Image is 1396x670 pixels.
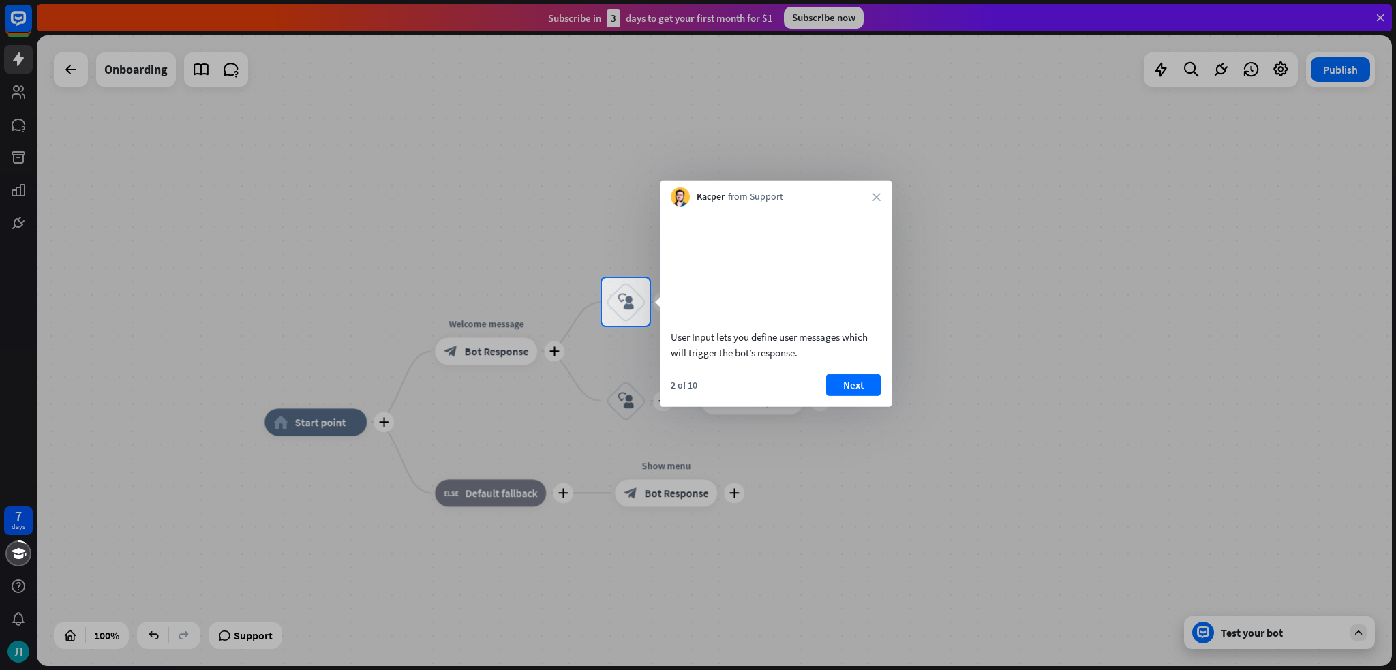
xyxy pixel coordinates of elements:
div: 2 of 10 [671,378,697,391]
button: Open LiveChat chat widget [11,5,52,46]
i: close [872,193,881,201]
i: block_user_input [618,294,634,310]
button: Next [826,374,881,395]
span: from Support [728,190,783,204]
span: Kacper [697,190,725,204]
div: User Input lets you define user messages which will trigger the bot’s response. [671,329,881,360]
